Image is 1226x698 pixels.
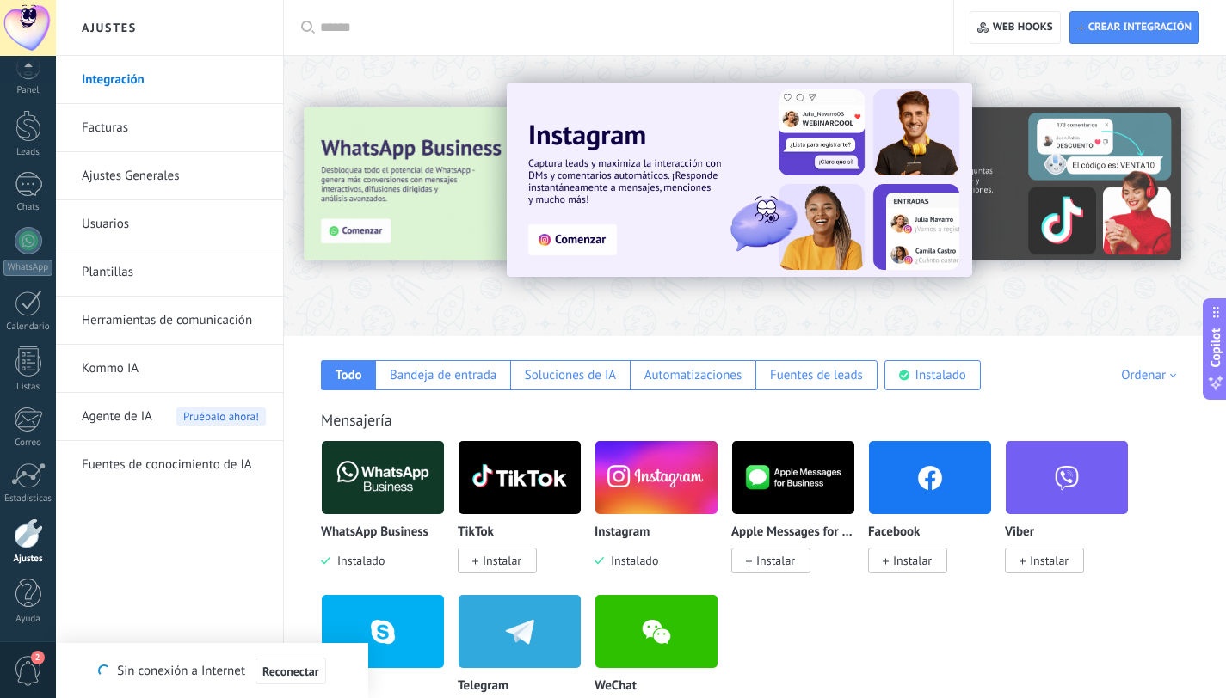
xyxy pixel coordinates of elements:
[595,440,731,594] div: Instagram
[3,493,53,505] div: Estadísticas
[868,440,1005,594] div: Facebook
[458,679,508,694] p: Telegram
[915,367,966,383] div: Instalado
[56,345,283,393] li: Kommo IA
[321,410,392,430] a: Mensajería
[595,679,637,694] p: WeChat
[82,345,266,393] a: Kommo IA
[1069,11,1199,44] button: Crear integración
[3,147,53,158] div: Leads
[3,382,53,393] div: Listas
[3,85,53,96] div: Panel
[458,525,494,540] p: TikTok
[732,436,854,519] img: logo_main.png
[262,665,319,677] span: Reconectar
[1005,440,1142,594] div: Viber
[595,436,718,519] img: instagram.png
[1005,525,1034,540] p: Viber
[970,11,1060,44] button: Web hooks
[1030,553,1069,568] span: Instalar
[595,525,650,540] p: Instagram
[98,657,325,685] div: Sin conexión a Internet
[56,56,283,104] li: Integración
[525,367,616,383] div: Soluciones de IA
[321,525,428,540] p: WhatsApp Business
[604,553,658,568] span: Instalado
[256,658,326,685] button: Reconectar
[56,248,283,297] li: Plantillas
[595,590,718,673] img: wechat.png
[868,525,920,540] p: Facebook
[507,83,972,277] img: Slide 1
[322,590,444,673] img: skype.png
[336,367,362,383] div: Todo
[82,104,266,152] a: Facturas
[82,200,266,248] a: Usuarios
[483,553,521,568] span: Instalar
[1088,21,1192,34] span: Crear integración
[82,248,266,297] a: Plantillas
[459,436,581,519] img: logo_main.png
[3,202,53,213] div: Chats
[56,104,283,152] li: Facturas
[330,553,385,568] span: Instalado
[756,553,795,568] span: Instalar
[82,393,152,441] span: Agente de IA
[82,56,266,104] a: Integración
[893,553,932,568] span: Instalar
[56,393,283,441] li: Agente de IA
[322,436,444,519] img: logo_main.png
[458,440,595,594] div: TikTok
[3,260,52,276] div: WhatsApp
[56,441,283,488] li: Fuentes de conocimiento de IA
[82,152,266,200] a: Ajustes Generales
[31,651,45,664] span: 2
[1207,328,1224,368] span: Copilot
[3,554,53,565] div: Ajustes
[3,614,53,625] div: Ayuda
[644,367,742,383] div: Automatizaciones
[82,441,266,489] a: Fuentes de conocimiento de IA
[3,321,53,333] div: Calendario
[1006,436,1128,519] img: viber.png
[321,440,458,594] div: WhatsApp Business
[993,21,1053,34] span: Web hooks
[56,200,283,248] li: Usuarios
[82,393,266,441] a: Agente de IAPruébalo ahora!
[731,440,868,594] div: Apple Messages for Business
[1121,367,1182,383] div: Ordenar
[82,297,266,345] a: Herramientas de comunicación
[304,107,670,260] img: Slide 3
[390,367,496,383] div: Bandeja de entrada
[3,438,53,449] div: Correo
[176,407,266,426] span: Pruébalo ahora!
[459,590,581,673] img: telegram.png
[869,436,991,519] img: facebook.png
[56,152,283,200] li: Ajustes Generales
[770,367,863,383] div: Fuentes de leads
[56,297,283,345] li: Herramientas de comunicación
[815,107,1181,260] img: Slide 2
[731,525,855,540] p: Apple Messages for Business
